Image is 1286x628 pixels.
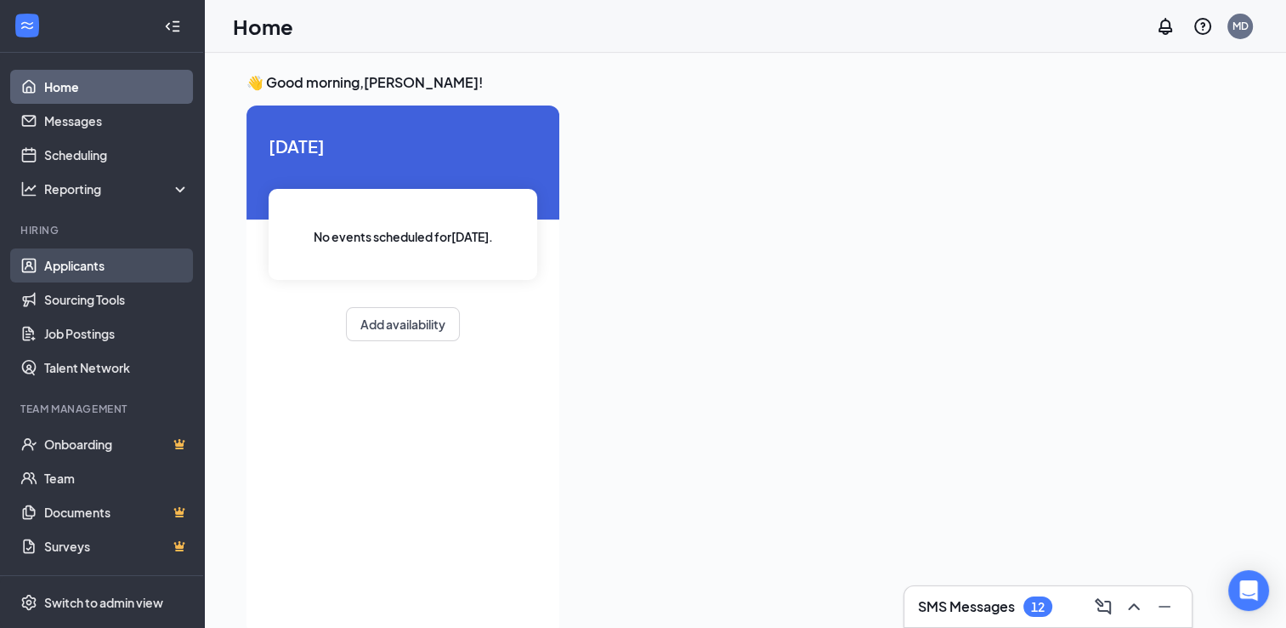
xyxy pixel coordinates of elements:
[44,529,190,563] a: SurveysCrown
[1228,570,1269,611] div: Open Intercom Messenger
[164,18,181,35] svg: Collapse
[44,180,190,197] div: Reporting
[1124,597,1144,617] svg: ChevronUp
[1120,593,1147,620] button: ChevronUp
[1031,600,1045,614] div: 12
[44,427,190,461] a: OnboardingCrown
[1151,593,1178,620] button: Minimize
[44,248,190,283] a: Applicants
[19,17,36,34] svg: WorkstreamLogo
[44,495,190,529] a: DocumentsCrown
[20,223,186,237] div: Hiring
[20,402,186,416] div: Team Management
[314,227,493,246] span: No events scheduled for [DATE] .
[1154,597,1175,617] svg: Minimize
[1093,597,1113,617] svg: ComposeMessage
[233,12,293,41] h1: Home
[20,594,37,611] svg: Settings
[346,307,460,341] button: Add availability
[44,594,163,611] div: Switch to admin view
[918,597,1015,616] h3: SMS Messages
[246,73,1244,92] h3: 👋 Good morning, [PERSON_NAME] !
[1232,19,1249,33] div: MD
[20,180,37,197] svg: Analysis
[1090,593,1117,620] button: ComposeMessage
[44,317,190,351] a: Job Postings
[44,104,190,138] a: Messages
[44,283,190,317] a: Sourcing Tools
[44,461,190,495] a: Team
[1193,16,1213,37] svg: QuestionInfo
[269,133,537,159] span: [DATE]
[44,351,190,385] a: Talent Network
[1155,16,1176,37] svg: Notifications
[44,70,190,104] a: Home
[44,138,190,172] a: Scheduling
